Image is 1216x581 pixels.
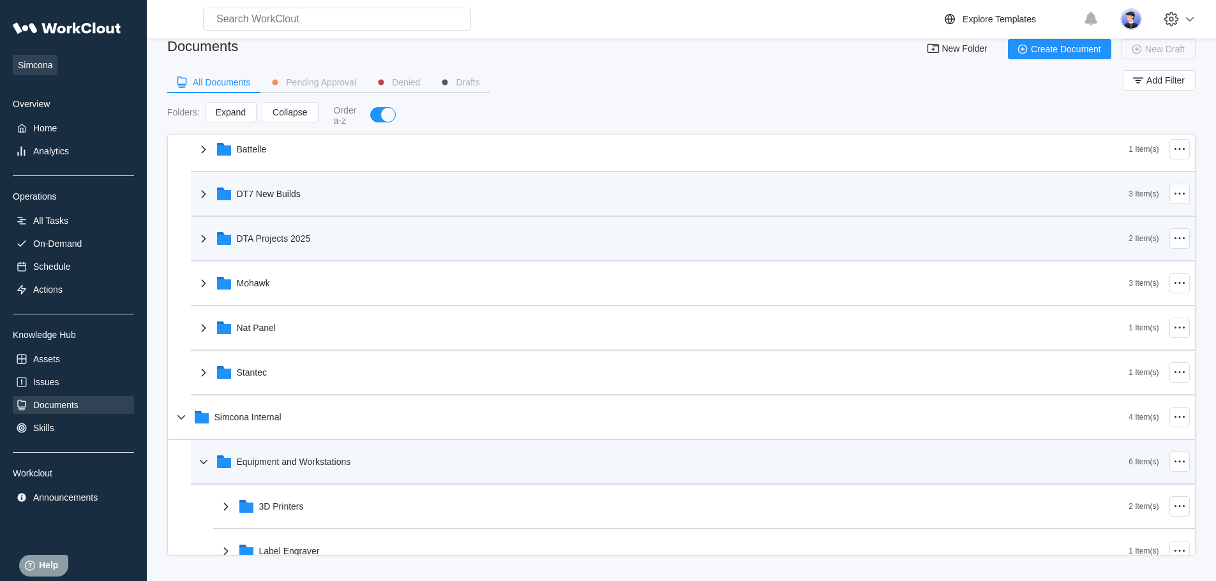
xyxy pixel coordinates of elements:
[366,73,430,92] button: Denied
[1129,145,1159,154] div: 1 Item(s)
[193,78,250,87] div: All Documents
[259,546,320,556] div: Label Engraver
[237,367,267,378] div: Stantec
[13,373,134,391] a: Issues
[33,261,70,272] div: Schedule
[13,99,134,109] div: Overview
[1129,547,1159,555] div: 1 Item(s)
[33,239,82,249] div: On-Demand
[13,235,134,253] a: On-Demand
[214,412,281,422] div: Simcona Internal
[205,102,257,122] button: Expand
[1129,323,1159,332] div: 1 Item(s)
[1031,45,1101,54] span: Create Document
[33,423,54,433] div: Skills
[1129,279,1159,288] div: 3 Item(s)
[203,8,471,31] input: Search WorkClout
[13,119,134,137] a: Home
[237,233,311,244] div: DTA Projects 2025
[33,216,68,226] div: All Tasks
[33,492,98,503] div: Announcements
[942,44,987,54] span: New Folder
[1008,39,1111,59] button: Create Document
[1145,45,1185,54] span: New Draft
[13,191,134,202] div: Operations
[334,105,358,126] div: Order a-z
[260,73,366,92] button: Pending Approval
[33,377,59,387] div: Issues
[392,78,420,87] div: Denied
[13,258,134,276] a: Schedule
[33,400,79,410] div: Documents
[286,78,356,87] div: Pending Approval
[1129,189,1159,198] div: 3 Item(s)
[262,102,318,122] button: Collapse
[1146,76,1185,85] span: Add Filter
[13,55,57,75] span: Simcona
[942,11,1077,27] a: Explore Templates
[237,323,276,333] div: Nat Panel
[1129,502,1159,511] div: 2 Item(s)
[237,278,270,288] div: Mohawk
[13,330,134,340] div: Knowledge Hub
[33,354,60,364] div: Assets
[237,144,267,154] div: Battelle
[259,501,304,511] div: 3D Printers
[13,468,134,478] div: Workclout
[1129,368,1159,377] div: 1 Item(s)
[13,142,134,160] a: Analytics
[1122,39,1196,59] button: New Draft
[13,489,134,506] a: Announcements
[13,396,134,414] a: Documents
[273,108,307,117] span: Collapse
[13,281,134,298] a: Actions
[237,457,351,467] div: Equipment and Workstations
[1120,8,1142,30] img: user-5.png
[1123,70,1196,91] button: Add Filter
[456,78,479,87] div: Drafts
[1129,413,1159,422] div: 4 Item(s)
[13,419,134,437] a: Skills
[237,189,301,199] div: DT7 New Builds
[1129,457,1159,466] div: 6 Item(s)
[167,38,238,55] div: Documents
[33,146,69,156] div: Analytics
[919,39,998,59] button: New Folder
[963,14,1036,24] div: Explore Templates
[33,123,57,133] div: Home
[1129,234,1159,243] div: 2 Item(s)
[33,284,63,295] div: Actions
[13,212,134,230] a: All Tasks
[167,73,260,92] button: All Documents
[430,73,490,92] button: Drafts
[167,107,200,117] div: Folders :
[13,350,134,368] a: Assets
[216,108,246,117] span: Expand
